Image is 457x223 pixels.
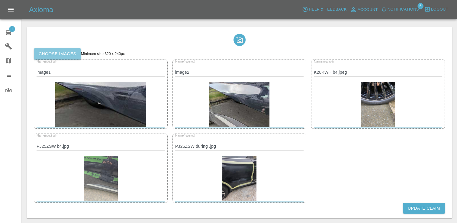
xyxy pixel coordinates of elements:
span: 6 [417,3,423,9]
span: Minimum size 320 x 240px [81,52,125,56]
small: (required) [184,134,195,137]
span: Name [37,134,56,137]
span: 1 [9,26,15,32]
span: Name [175,60,195,63]
small: (required) [184,60,195,63]
button: Update Claim [403,203,445,214]
small: (required) [322,60,333,63]
span: Notifications [388,6,419,13]
button: Open drawer [4,2,18,17]
span: Name [37,60,56,63]
button: Help & Feedback [301,5,348,14]
span: Help & Feedback [309,6,346,13]
button: Logout [423,5,450,14]
small: (required) [45,134,56,137]
span: Name [175,134,195,137]
h5: Axioma [29,5,53,15]
span: Name [314,60,334,63]
label: Choose images [34,48,81,60]
span: Account [358,6,378,13]
a: Account [348,5,379,15]
span: Logout [431,6,448,13]
button: Notifications [379,5,420,14]
small: (required) [45,60,56,63]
